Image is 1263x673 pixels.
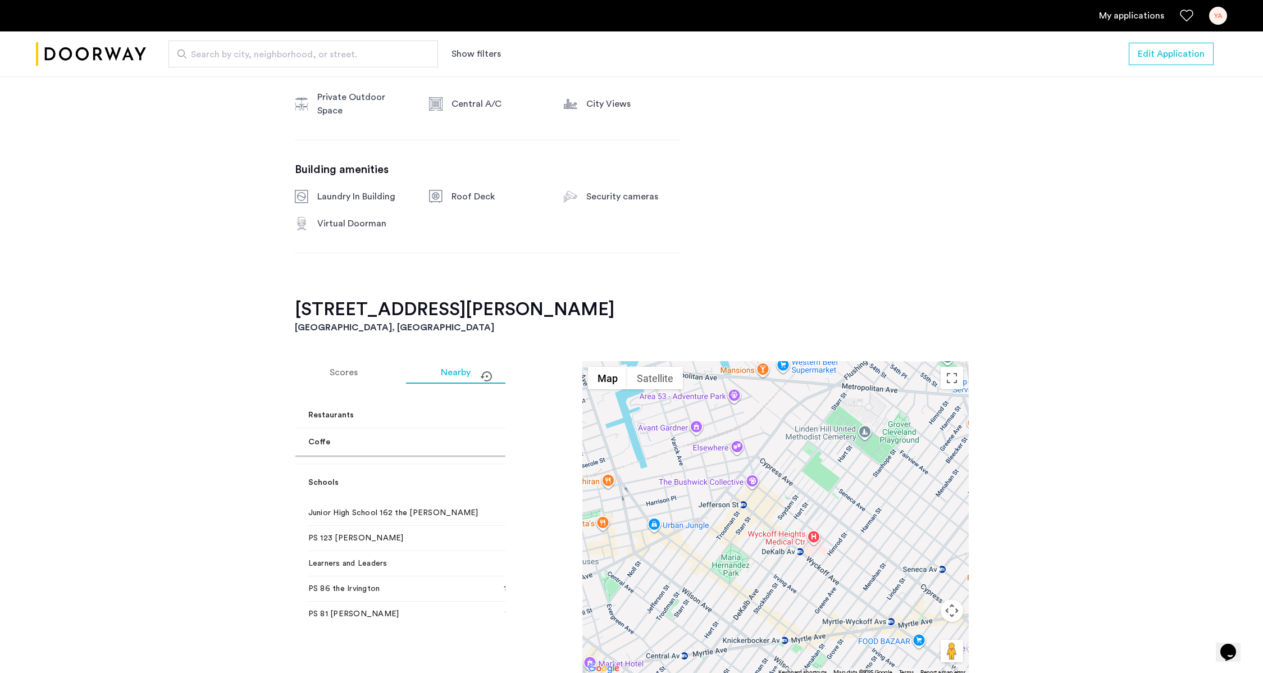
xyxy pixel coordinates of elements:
[1180,9,1193,22] a: Favorites
[488,558,561,569] div: 7 min walk
[452,47,501,61] button: Show or hide filters
[308,533,480,544] span: PS 123 [PERSON_NAME]
[1138,47,1205,61] span: Edit Application
[488,533,561,544] div: 4 min walk
[1209,7,1227,25] div: YA
[308,558,480,569] span: Learners and Leaders
[295,321,969,334] h3: [GEOGRAPHIC_DATA], [GEOGRAPHIC_DATA]
[308,507,480,519] span: Junior High School 162 the [PERSON_NAME]
[36,33,146,75] a: Cazamio logo
[586,190,681,203] div: Security cameras
[317,90,412,117] div: Private Outdoor Space
[295,465,575,501] mat-expansion-panel-header: Schools
[308,436,548,448] mat-panel-title: Coffe
[168,40,438,67] input: Apartment Search
[586,97,681,111] div: City Views
[588,367,627,389] button: Show street map
[36,33,146,75] img: logo
[941,599,963,622] button: Map camera controls
[295,298,969,321] h2: [STREET_ADDRESS][PERSON_NAME]
[627,367,683,389] button: Show satellite imagery
[191,48,407,61] span: Search by city, neighborhood, or street.
[941,640,963,662] button: Drag Pegman onto the map to open Street View
[295,163,681,176] h3: Building amenities
[452,97,546,111] div: Central A/C
[317,190,412,203] div: Laundry In Building
[308,583,480,594] span: PS 86 the Irvington
[308,477,548,489] mat-panel-title: Schools
[941,367,963,389] button: Toggle fullscreen view
[1216,628,1252,662] iframe: chat widget
[1099,9,1164,22] a: My application
[488,608,561,620] div: 11 min walk
[441,368,471,377] span: Nearby
[488,583,561,594] div: 10 min walk
[308,608,480,620] span: PS 81 [PERSON_NAME]
[488,507,561,519] div: 4 min walk
[317,217,412,230] div: Virtual Doorman
[295,429,575,456] mat-expansion-panel-header: Coffe
[452,190,546,203] div: Roof Deck
[330,368,358,377] span: Scores
[295,402,575,429] mat-expansion-panel-header: Restaurants
[1129,43,1214,65] button: button
[308,410,548,421] mat-panel-title: Restaurants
